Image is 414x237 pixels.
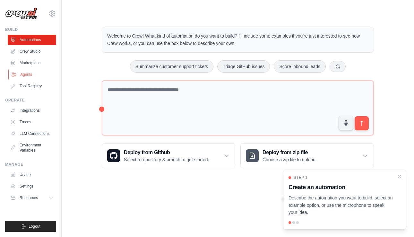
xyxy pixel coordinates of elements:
h3: Deploy from Github [124,149,209,156]
p: Welcome to Crew! What kind of automation do you want to build? I'll include some examples if you'... [107,32,368,47]
span: Resources [20,195,38,200]
button: Summarize customer support tickets [130,60,213,73]
a: Agents [8,69,57,80]
button: Close walkthrough [397,174,402,179]
p: Describe the automation you want to build, select an example option, or use the microphone to spe... [289,194,393,216]
a: Traces [8,117,56,127]
a: Usage [8,170,56,180]
a: Tool Registry [8,81,56,91]
button: Logout [5,221,56,232]
img: Logo [5,7,37,20]
a: Crew Studio [8,46,56,57]
span: Step 1 [294,175,307,180]
p: Choose a zip file to upload. [263,156,317,163]
p: Select a repository & branch to get started. [124,156,209,163]
iframe: Chat Widget [382,206,414,237]
a: Settings [8,181,56,191]
h3: Create an automation [289,183,393,192]
a: Automations [8,35,56,45]
button: Triage GitHub issues [217,60,270,73]
div: Build [5,27,56,32]
a: LLM Connections [8,128,56,139]
a: Integrations [8,105,56,116]
button: Resources [8,193,56,203]
button: Score inbound leads [274,60,326,73]
a: Environment Variables [8,140,56,155]
a: Marketplace [8,58,56,68]
div: Operate [5,98,56,103]
div: Manage [5,162,56,167]
span: Logout [29,224,40,229]
h3: Deploy from zip file [263,149,317,156]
